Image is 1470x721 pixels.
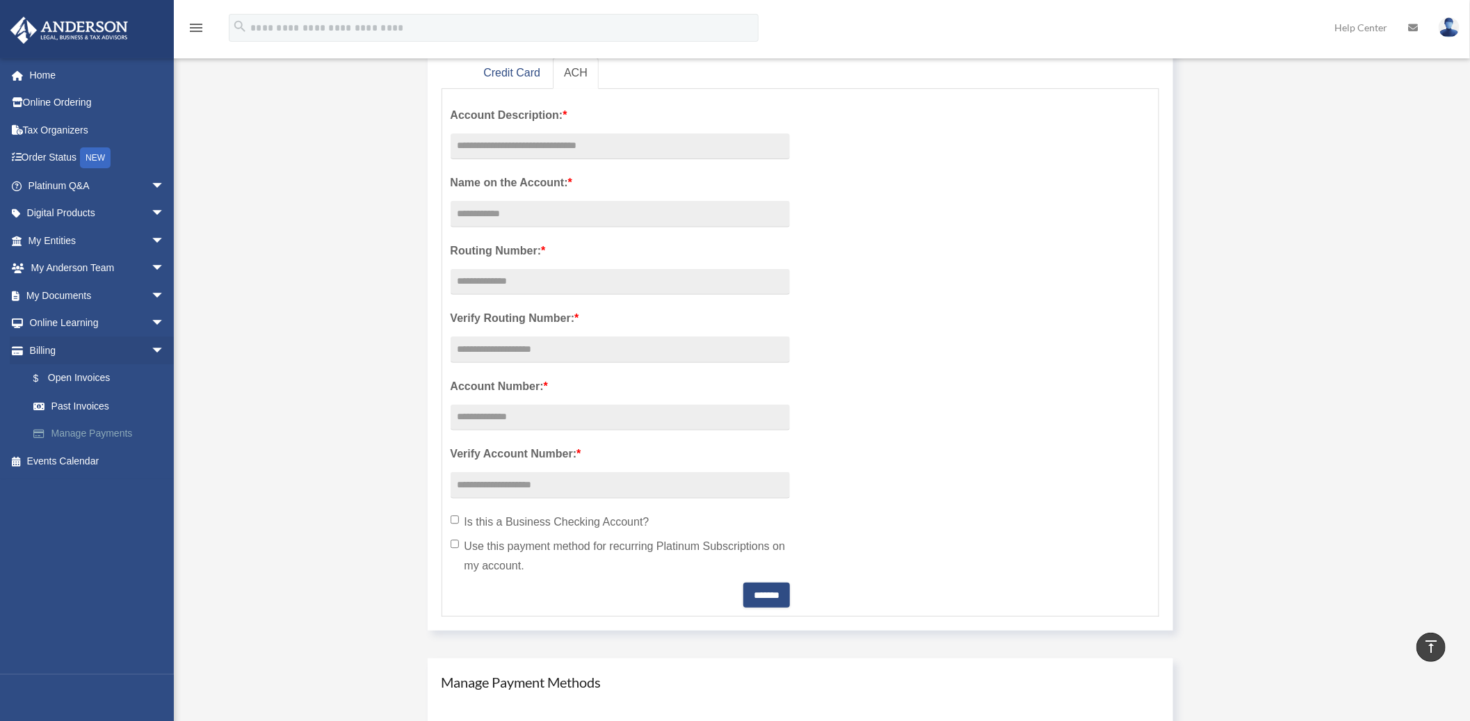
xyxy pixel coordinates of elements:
[10,254,186,282] a: My Anderson Teamarrow_drop_down
[10,337,186,364] a: Billingarrow_drop_down
[41,370,48,387] span: $
[10,144,186,172] a: Order StatusNEW
[10,447,186,475] a: Events Calendar
[1439,17,1460,38] img: User Pic
[19,392,186,420] a: Past Invoices
[442,672,1160,692] h4: Manage Payment Methods
[451,377,790,396] label: Account Number:
[451,106,790,125] label: Account Description:
[472,58,551,89] a: Credit Card
[451,241,790,261] label: Routing Number:
[151,254,179,283] span: arrow_drop_down
[10,116,186,144] a: Tax Organizers
[10,282,186,309] a: My Documentsarrow_drop_down
[232,19,248,34] i: search
[6,17,132,44] img: Anderson Advisors Platinum Portal
[451,515,460,524] input: Is this a Business Checking Account?
[451,173,790,193] label: Name on the Account:
[151,337,179,365] span: arrow_drop_down
[451,309,790,328] label: Verify Routing Number:
[80,147,111,168] div: NEW
[10,89,186,117] a: Online Ordering
[19,364,186,393] a: $Open Invoices
[553,58,599,89] a: ACH
[188,19,204,36] i: menu
[10,61,186,89] a: Home
[19,420,186,448] a: Manage Payments
[10,172,186,200] a: Platinum Q&Aarrow_drop_down
[151,309,179,338] span: arrow_drop_down
[188,24,204,36] a: menu
[10,309,186,337] a: Online Learningarrow_drop_down
[10,200,186,227] a: Digital Productsarrow_drop_down
[451,444,790,464] label: Verify Account Number:
[151,172,179,200] span: arrow_drop_down
[151,200,179,228] span: arrow_drop_down
[451,540,460,549] input: Use this payment method for recurring Platinum Subscriptions on my account.
[451,512,790,532] label: Is this a Business Checking Account?
[10,227,186,254] a: My Entitiesarrow_drop_down
[151,227,179,255] span: arrow_drop_down
[451,537,790,576] label: Use this payment method for recurring Platinum Subscriptions on my account.
[151,282,179,310] span: arrow_drop_down
[1416,633,1446,662] a: vertical_align_top
[1423,638,1439,655] i: vertical_align_top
